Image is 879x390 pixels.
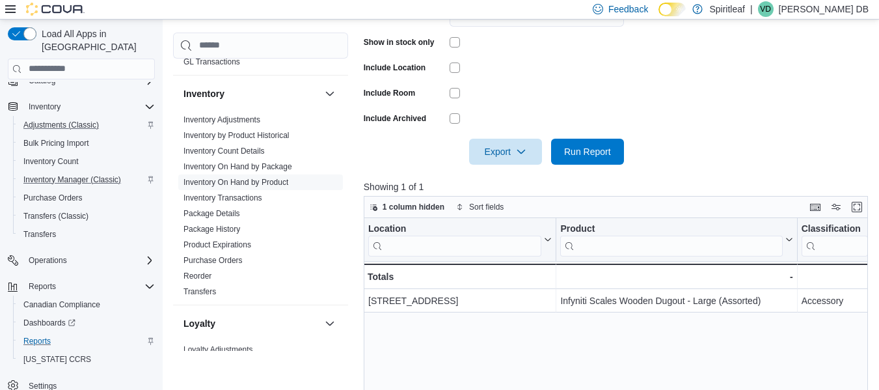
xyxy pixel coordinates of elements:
a: Adjustments (Classic) [18,117,104,133]
span: Inventory Adjustments [183,115,260,125]
span: Bulk Pricing Import [18,135,155,151]
span: Inventory Manager (Classic) [23,174,121,185]
a: Product Expirations [183,240,251,249]
button: Inventory [3,98,160,116]
span: [US_STATE] CCRS [23,354,91,365]
span: Inventory Transactions [183,193,262,203]
button: Adjustments (Classic) [13,116,160,134]
div: Classification [802,223,868,236]
span: Inventory On Hand by Package [183,161,292,172]
span: Reports [23,336,51,346]
a: Dashboards [13,314,160,332]
a: Transfers [18,227,61,242]
div: Location [368,223,541,236]
h3: Inventory [183,87,224,100]
div: Valerie DB [758,1,774,17]
label: Show in stock only [364,37,435,48]
a: Inventory On Hand by Package [183,162,292,171]
a: Inventory Count Details [183,146,265,156]
a: Inventory Count [18,154,84,169]
div: Infyniti Scales Wooden Dugout - Large (Assorted) [560,293,792,309]
a: Inventory Adjustments [183,115,260,124]
span: Operations [29,255,67,266]
span: Inventory by Product Historical [183,130,290,141]
button: Run Report [551,139,624,165]
span: Reports [29,281,56,292]
button: Enter fullscreen [849,199,865,215]
button: Inventory [183,87,319,100]
button: [US_STATE] CCRS [13,350,160,369]
span: Load All Apps in [GEOGRAPHIC_DATA] [36,27,155,53]
span: Adjustments (Classic) [23,120,99,130]
span: Operations [23,253,155,268]
button: Classification [802,223,878,257]
span: Bulk Pricing Import [23,138,89,148]
button: Loyalty [322,316,338,331]
span: Package History [183,224,240,234]
span: Canadian Compliance [23,299,100,310]
a: [US_STATE] CCRS [18,352,96,367]
a: Package Details [183,209,240,218]
label: Include Archived [364,113,426,124]
div: Accessory [802,293,878,309]
a: Dashboards [18,315,81,331]
span: Inventory On Hand by Product [183,177,288,188]
span: Loyalty Adjustments [183,344,253,355]
label: Include Room [364,88,415,98]
div: Location [368,223,541,257]
div: Totals [368,269,552,285]
a: Loyalty Adjustments [183,345,253,354]
button: Operations [23,253,72,268]
div: - [560,269,792,285]
a: GL Transactions [183,57,240,66]
button: Inventory Count [13,152,160,171]
span: Transfers [183,286,216,297]
span: 1 column hidden [383,202,444,212]
span: Package Details [183,208,240,219]
span: Adjustments (Classic) [18,117,155,133]
span: Run Report [564,145,611,158]
button: Purchase Orders [13,189,160,207]
button: Inventory [322,86,338,102]
span: Product Expirations [183,240,251,250]
span: Transfers [18,227,155,242]
span: Dashboards [23,318,75,328]
button: Transfers (Classic) [13,207,160,225]
div: Product [560,223,782,236]
p: [PERSON_NAME] DB [779,1,869,17]
a: Inventory Transactions [183,193,262,202]
span: Dashboards [18,315,155,331]
h3: Loyalty [183,317,215,330]
span: Export [477,139,534,165]
span: Purchase Orders [18,190,155,206]
a: Transfers (Classic) [18,208,94,224]
button: Transfers [13,225,160,244]
span: Purchase Orders [183,255,243,266]
a: Transfers [183,287,216,296]
button: Inventory [23,99,66,115]
a: Inventory On Hand by Product [183,178,288,187]
span: VD [760,1,771,17]
button: 1 column hidden [364,199,450,215]
p: | [750,1,753,17]
a: Reports [18,333,56,349]
span: Inventory [23,99,155,115]
button: Reports [3,277,160,296]
span: Reports [18,333,155,349]
span: Inventory [29,102,61,112]
button: Inventory Manager (Classic) [13,171,160,189]
span: Transfers (Classic) [23,211,88,221]
span: Feedback [608,3,648,16]
div: - [802,269,878,285]
a: Bulk Pricing Import [18,135,94,151]
button: Operations [3,251,160,270]
a: Reorder [183,272,211,281]
button: Keyboard shortcuts [807,199,823,215]
button: Loyalty [183,317,319,330]
div: Product [560,223,782,257]
input: Dark Mode [658,3,686,16]
button: Export [469,139,542,165]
